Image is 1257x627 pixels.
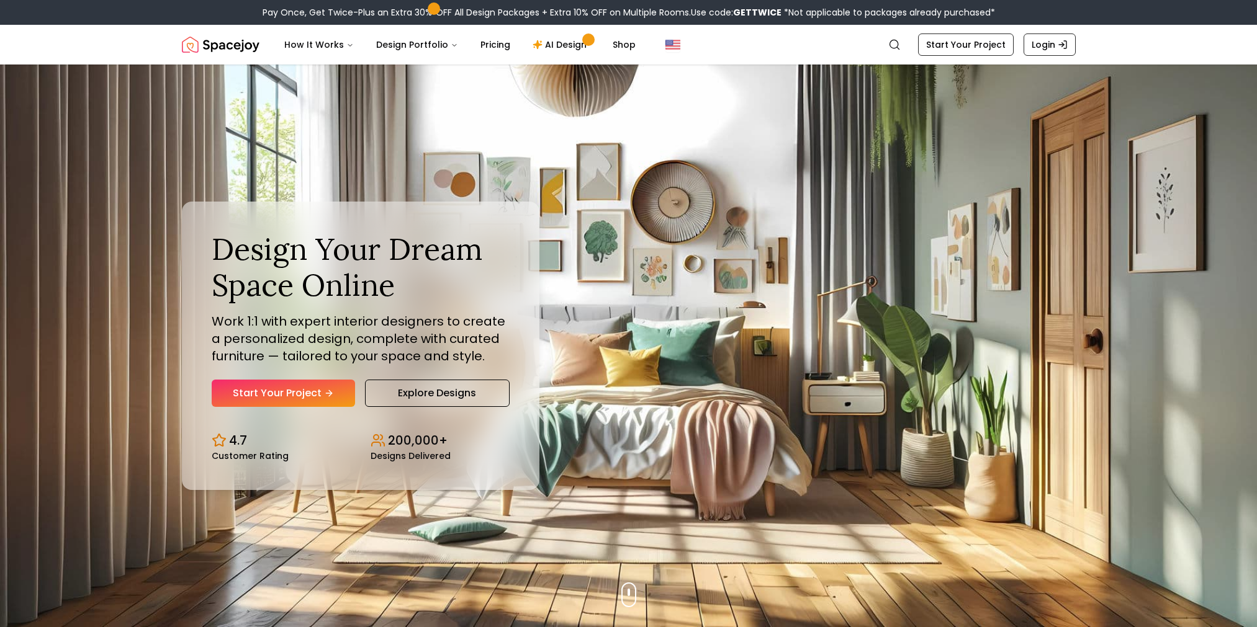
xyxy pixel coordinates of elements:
a: Explore Designs [365,380,510,407]
small: Customer Rating [212,451,289,460]
b: GETTWICE [733,6,782,19]
a: Spacejoy [182,32,259,57]
img: United States [665,37,680,52]
a: Start Your Project [918,33,1014,56]
a: Login [1024,33,1076,56]
img: Spacejoy Logo [182,32,259,57]
h1: Design Your Dream Space Online [212,231,510,303]
p: 200,000+ [388,432,448,449]
a: Shop [603,32,646,57]
div: Design stats [212,422,510,460]
p: 4.7 [229,432,247,449]
button: How It Works [274,32,364,57]
a: AI Design [523,32,600,57]
p: Work 1:1 with expert interior designers to create a personalized design, complete with curated fu... [212,313,510,365]
nav: Global [182,25,1076,64]
button: Design Portfolio [366,32,468,57]
span: Use code: [691,6,782,19]
div: Pay Once, Get Twice-Plus an Extra 30% OFF All Design Packages + Extra 10% OFF on Multiple Rooms. [263,6,995,19]
small: Designs Delivered [371,451,451,460]
a: Pricing [471,32,520,57]
a: Start Your Project [212,380,355,407]
span: *Not applicable to packages already purchased* [782,6,995,19]
nav: Main [274,32,646,57]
